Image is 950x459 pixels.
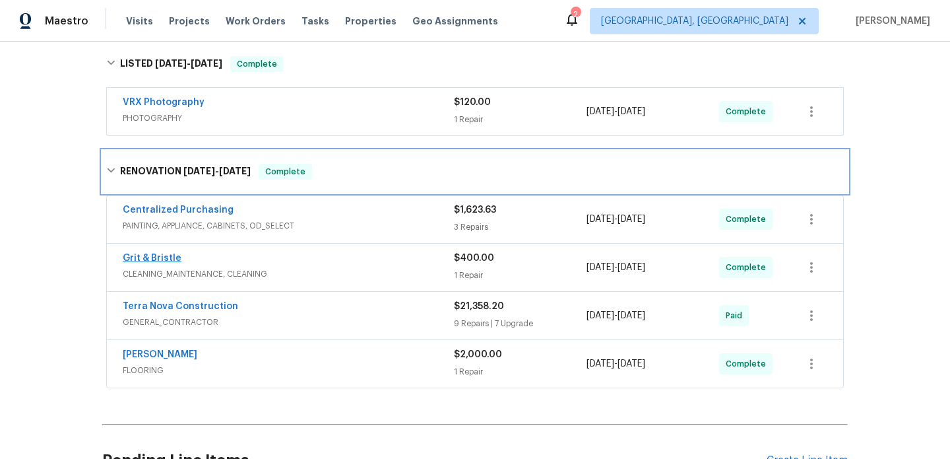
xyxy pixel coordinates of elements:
span: - [586,105,645,118]
span: Geo Assignments [412,15,498,28]
span: $21,358.20 [454,302,504,311]
span: [DATE] [586,215,614,224]
span: - [155,59,222,68]
span: [DATE] [617,311,645,320]
span: [DATE] [191,59,222,68]
span: $1,623.63 [454,205,496,215]
div: 2 [571,8,580,21]
span: Complete [260,165,311,178]
span: [DATE] [219,166,251,176]
span: [DATE] [586,359,614,369]
span: FLOORING [123,364,454,377]
span: - [586,309,645,322]
span: [DATE] [183,166,215,176]
h6: RENOVATION [120,164,251,180]
span: CLEANING_MAINTENANCE, CLEANING [123,267,454,281]
span: $120.00 [454,98,491,107]
span: Complete [232,57,282,71]
span: - [586,213,645,226]
span: - [183,166,251,176]
span: [DATE] [617,215,645,224]
span: $400.00 [454,254,494,263]
span: GENERAL_CONTRACTOR [123,316,454,329]
div: 1 Repair [454,365,586,378]
span: $2,000.00 [454,350,502,359]
h6: LISTED [120,56,222,72]
div: 1 Repair [454,269,586,282]
div: RENOVATION [DATE]-[DATE]Complete [102,151,848,193]
span: [DATE] [586,107,614,116]
a: VRX Photography [123,98,205,107]
span: [DATE] [617,263,645,272]
span: [DATE] [155,59,187,68]
span: [DATE] [617,107,645,116]
span: Projects [169,15,210,28]
span: Complete [726,357,771,371]
span: - [586,261,645,274]
span: Complete [726,213,771,226]
span: Work Orders [226,15,286,28]
span: [DATE] [617,359,645,369]
span: Complete [726,261,771,274]
span: Complete [726,105,771,118]
span: [PERSON_NAME] [850,15,930,28]
div: LISTED [DATE]-[DATE]Complete [102,43,848,85]
div: 9 Repairs | 7 Upgrade [454,317,586,330]
div: 3 Repairs [454,221,586,234]
span: Tasks [301,17,329,26]
span: [DATE] [586,311,614,320]
span: Properties [345,15,396,28]
span: - [586,357,645,371]
span: [GEOGRAPHIC_DATA], [GEOGRAPHIC_DATA] [601,15,788,28]
span: PAINTING, APPLIANCE, CABINETS, OD_SELECT [123,219,454,232]
a: Centralized Purchasing [123,205,234,215]
span: Maestro [45,15,88,28]
a: [PERSON_NAME] [123,350,197,359]
span: [DATE] [586,263,614,272]
span: Visits [126,15,153,28]
span: PHOTOGRAPHY [123,112,454,125]
span: Paid [726,309,747,322]
div: 1 Repair [454,113,586,126]
a: Grit & Bristle [123,254,181,263]
a: Terra Nova Construction [123,302,238,311]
